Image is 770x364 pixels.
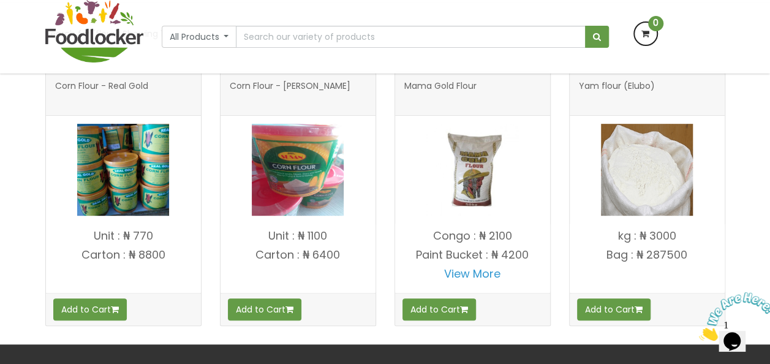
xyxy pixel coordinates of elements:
[577,298,651,320] button: Add to Cart
[579,82,655,106] span: Yam flour (Elubo)
[5,5,81,53] img: Chat attention grabber
[694,287,770,346] iframe: chat widget
[221,249,376,261] p: Carton : ₦ 6400
[395,249,550,261] p: Paint Bucket : ₦ 4200
[252,124,344,216] img: Corn Flour - Susan
[111,305,119,314] i: Add to cart
[285,305,293,314] i: Add to cart
[221,230,376,242] p: Unit : ₦ 1100
[395,230,550,242] p: Congo : ₦ 2100
[162,26,237,48] button: All Products
[77,124,169,216] img: Corn Flour - Real Gold
[426,124,518,216] img: Mama Gold Flour
[648,16,663,31] span: 0
[55,82,148,106] span: Corn Flour - Real Gold
[230,82,350,106] span: Corn Flour - [PERSON_NAME]
[5,5,10,15] span: 1
[228,298,301,320] button: Add to Cart
[635,305,643,314] i: Add to cart
[402,298,476,320] button: Add to Cart
[53,298,127,320] button: Add to Cart
[404,82,477,106] span: Mama Gold Flour
[236,26,585,48] input: Search our variety of products
[444,266,500,281] a: View More
[46,249,201,261] p: Carton : ₦ 8800
[46,230,201,242] p: Unit : ₦ 770
[601,124,693,216] img: Yam flour (Elubo)
[570,249,725,261] p: Bag : ₦ 287500
[460,305,468,314] i: Add to cart
[570,230,725,242] p: kg : ₦ 3000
